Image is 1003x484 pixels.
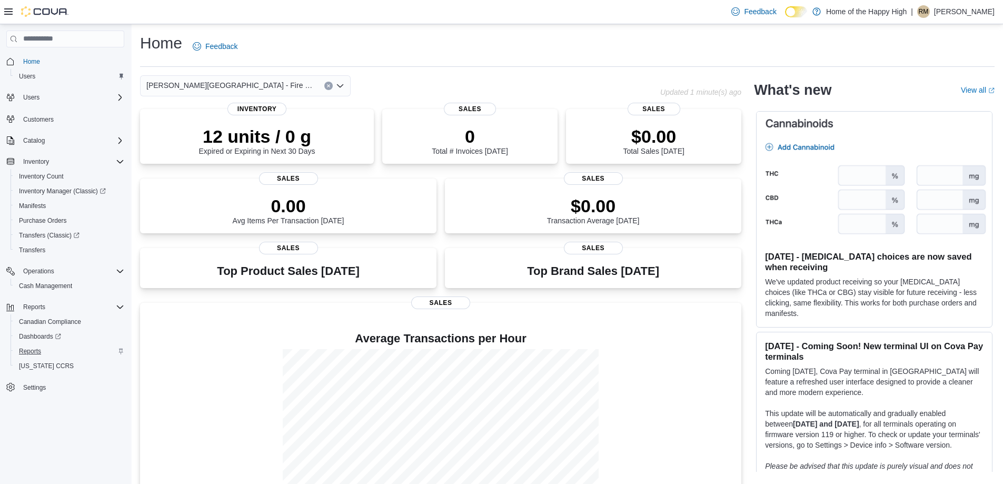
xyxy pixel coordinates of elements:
p: This update will be automatically and gradually enabled between , for all terminals operating on ... [765,408,984,450]
span: Cash Management [15,280,124,292]
em: Please be advised that this update is purely visual and does not impact payment functionality. [765,462,973,481]
span: Home [19,55,124,68]
span: Cash Management [19,282,72,290]
p: 0.00 [233,195,344,216]
span: Users [19,72,35,81]
span: Sales [259,172,318,185]
span: Dashboards [15,330,124,343]
p: Home of the Happy High [826,5,907,18]
span: Inventory Manager (Classic) [19,187,106,195]
span: Inventory [23,157,49,166]
a: Feedback [727,1,780,22]
a: Dashboards [11,329,128,344]
h3: Top Brand Sales [DATE] [527,265,659,278]
button: Reports [2,300,128,314]
img: Cova [21,6,68,17]
p: $0.00 [623,126,684,147]
span: Reports [15,345,124,358]
span: Settings [19,381,124,394]
button: Users [2,90,128,105]
span: Sales [564,172,623,185]
button: Manifests [11,199,128,213]
button: Operations [2,264,128,279]
button: Operations [19,265,58,278]
span: Dashboards [19,332,61,341]
span: Feedback [205,41,237,52]
button: Reports [19,301,49,313]
p: We've updated product receiving so your [MEDICAL_DATA] choices (like THCa or CBG) stay visible fo... [765,276,984,319]
span: Inventory [19,155,124,168]
button: Users [11,69,128,84]
button: Home [2,54,128,69]
span: Inventory [227,103,286,115]
button: Canadian Compliance [11,314,128,329]
a: Transfers (Classic) [15,229,84,242]
button: Cash Management [11,279,128,293]
span: Inventory Count [19,172,64,181]
span: Users [15,70,124,83]
span: Settings [23,383,46,392]
span: Users [19,91,124,104]
span: Sales [259,242,318,254]
button: Settings [2,380,128,395]
a: Settings [19,381,50,394]
div: Total Sales [DATE] [623,126,684,155]
button: Clear input [324,82,333,90]
a: View allExternal link [961,86,995,94]
span: Reports [23,303,45,311]
p: 0 [432,126,508,147]
span: Home [23,57,40,66]
span: Customers [23,115,54,124]
span: Catalog [23,136,45,145]
p: $0.00 [547,195,640,216]
a: Manifests [15,200,50,212]
a: Inventory Manager (Classic) [15,185,110,197]
button: Inventory Count [11,169,128,184]
button: [US_STATE] CCRS [11,359,128,373]
button: Inventory [2,154,128,169]
span: Inventory Count [15,170,124,183]
span: Operations [23,267,54,275]
button: Purchase Orders [11,213,128,228]
a: [US_STATE] CCRS [15,360,78,372]
span: Washington CCRS [15,360,124,372]
h1: Home [140,33,182,54]
p: Updated 1 minute(s) ago [660,88,741,96]
a: Dashboards [15,330,65,343]
span: [US_STATE] CCRS [19,362,74,370]
div: Expired or Expiring in Next 30 Days [199,126,315,155]
span: Reports [19,347,41,355]
div: Avg Items Per Transaction [DATE] [233,195,344,225]
a: Users [15,70,39,83]
nav: Complex example [6,50,124,422]
svg: External link [988,87,995,94]
span: Purchase Orders [19,216,67,225]
a: Reports [15,345,45,358]
a: Inventory Count [15,170,68,183]
span: Transfers [19,246,45,254]
button: Customers [2,111,128,126]
a: Cash Management [15,280,76,292]
h2: What's new [754,82,831,98]
button: Transfers [11,243,128,258]
span: Sales [444,103,496,115]
span: Manifests [15,200,124,212]
button: Reports [11,344,128,359]
h3: [DATE] - Coming Soon! New terminal UI on Cova Pay terminals [765,341,984,362]
strong: [DATE] and [DATE] [793,420,859,428]
a: Customers [19,113,58,126]
span: Purchase Orders [15,214,124,227]
a: Inventory Manager (Classic) [11,184,128,199]
a: Home [19,55,44,68]
span: Manifests [19,202,46,210]
span: Feedback [744,6,776,17]
span: Sales [564,242,623,254]
p: 12 units / 0 g [199,126,315,147]
span: Canadian Compliance [19,318,81,326]
span: Users [23,93,39,102]
div: Roberta Mortimer [917,5,930,18]
span: [PERSON_NAME][GEOGRAPHIC_DATA] - Fire & Flower [146,79,314,92]
span: Transfers [15,244,124,256]
button: Open list of options [336,82,344,90]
